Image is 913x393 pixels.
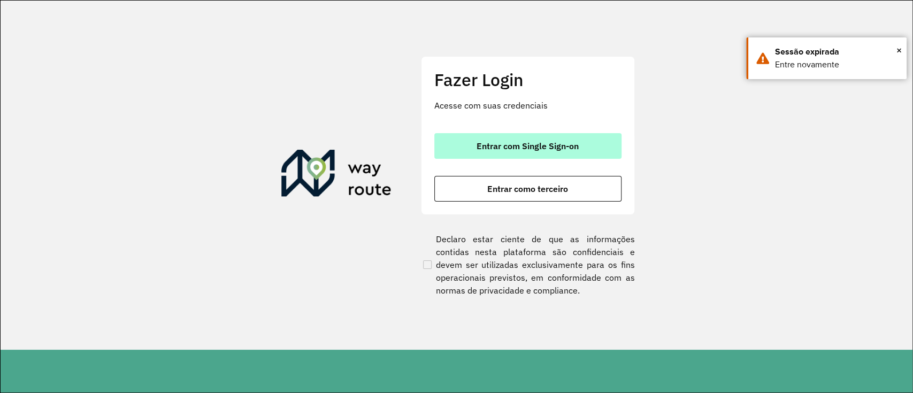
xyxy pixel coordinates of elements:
[896,42,902,58] button: Close
[487,184,568,193] span: Entrar como terceiro
[281,150,392,201] img: Roteirizador AmbevTech
[434,133,622,159] button: button
[775,45,899,58] div: Sessão expirada
[421,233,635,297] label: Declaro estar ciente de que as informações contidas nesta plataforma são confidenciais e devem se...
[434,99,622,112] p: Acesse com suas credenciais
[477,142,579,150] span: Entrar com Single Sign-on
[434,70,622,90] h2: Fazer Login
[434,176,622,202] button: button
[896,42,902,58] span: ×
[775,58,899,71] div: Entre novamente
